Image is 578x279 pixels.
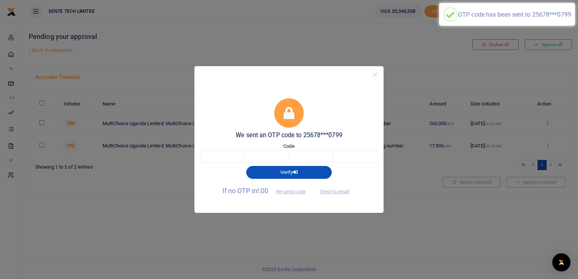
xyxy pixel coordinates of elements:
[552,253,570,271] div: Open Intercom Messenger
[222,187,312,195] span: If no OTP in
[257,187,268,195] span: !:00
[370,69,381,80] button: Close
[246,166,332,179] button: Verify
[283,143,294,150] label: Code
[458,11,571,18] div: OTP code has been sent to 25678***0799
[200,132,378,139] h5: We sent an OTP code to 25678***0799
